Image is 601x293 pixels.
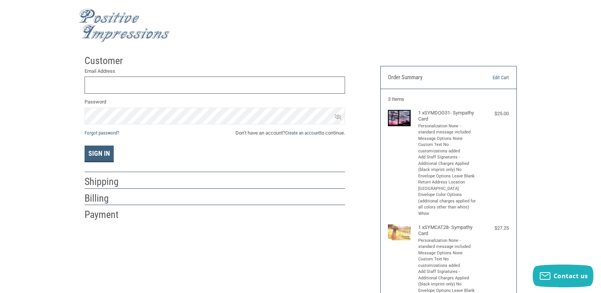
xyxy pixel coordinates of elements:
[85,98,345,106] label: Password
[388,74,470,81] h3: Order Summary
[85,130,119,136] a: Forgot password?
[85,146,114,162] button: Sign In
[418,136,477,142] li: Message Options None
[418,250,477,257] li: Message Options None
[418,224,477,237] h4: 1 x SYMCAT28- Sympathy Card
[418,123,477,136] li: Personalization None - standard message included
[418,154,477,173] li: Add Staff Signatures - Additional Charges Applied (black imprint only) No
[479,224,509,232] div: $27.25
[418,269,477,288] li: Add Staff Signatures - Additional Charges Applied (black imprint only) No
[85,175,129,188] h2: Shipping
[418,192,477,217] li: Envelope Color Options (additional charges applied for all colors other than white) White
[79,9,170,42] img: Positive Impressions
[479,110,509,118] div: $25.00
[85,55,129,67] h2: Customer
[418,142,477,154] li: Custom Text No customizations added
[418,179,477,192] li: Return Address Location [GEOGRAPHIC_DATA]
[235,129,345,137] span: Don’t have an account? to continue.
[418,110,477,122] h4: 1 x SYMDOG31- Sympathy Card
[85,192,129,205] h2: Billing
[388,96,509,102] h3: 3 Items
[285,130,320,136] a: Create an account
[554,272,588,280] span: Contact us
[85,208,129,221] h2: Payment
[533,265,593,287] button: Contact us
[85,67,345,75] label: Email Address
[470,74,509,81] a: Edit Cart
[418,256,477,269] li: Custom Text No customizations added
[418,238,477,250] li: Personalization None - standard message included
[418,173,477,180] li: Envelope Options Leave Blank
